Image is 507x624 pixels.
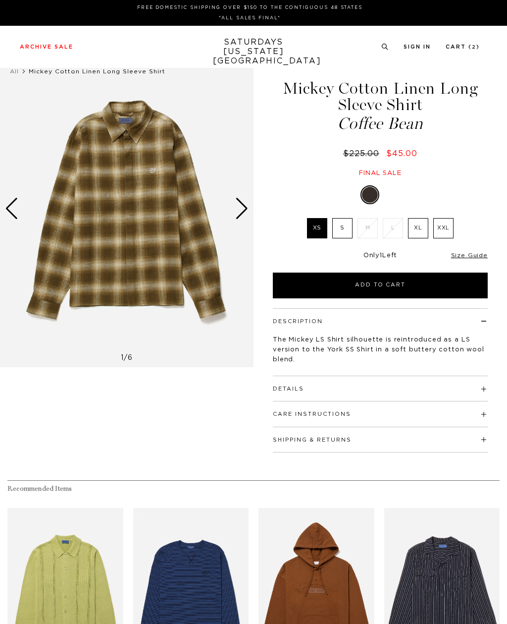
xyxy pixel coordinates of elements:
button: Care Instructions [273,411,351,417]
span: 6 [128,354,133,361]
p: FREE DOMESTIC SHIPPING OVER $150 TO THE CONTIGUOUS 48 STATES [24,4,476,11]
button: Details [273,386,304,392]
h4: Recommended Items [7,485,500,493]
p: *ALL SALES FINAL* [24,14,476,22]
a: Archive Sale [20,44,73,50]
span: 1 [121,354,124,361]
label: XXL [433,218,454,238]
a: SATURDAYS[US_STATE][GEOGRAPHIC_DATA] [213,38,295,66]
a: Size Guide [451,252,488,258]
span: Mickey Cotton Linen Long Sleeve Shirt [29,68,165,74]
button: Shipping & Returns [273,437,352,443]
button: Add to Cart [273,273,488,298]
span: Coffee Bean [271,115,489,132]
button: Description [273,319,323,324]
div: Final sale [271,169,489,177]
del: $225.00 [343,150,383,158]
div: Previous slide [5,198,18,220]
label: XL [408,218,428,238]
a: All [10,68,19,74]
a: Sign In [404,44,431,50]
div: Only Left [273,252,488,260]
h1: Mickey Cotton Linen Long Sleeve Shirt [271,80,489,132]
a: Cart (2) [446,44,480,50]
small: 2 [472,45,476,50]
div: Next slide [235,198,249,220]
label: S [332,218,353,238]
label: XS [307,218,327,238]
p: The Mickey LS Shirt silhouette is reintroduced as a LS version to the York SS Shirt in a soft but... [273,335,488,365]
span: 1 [380,252,382,259]
span: $45.00 [386,150,417,158]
